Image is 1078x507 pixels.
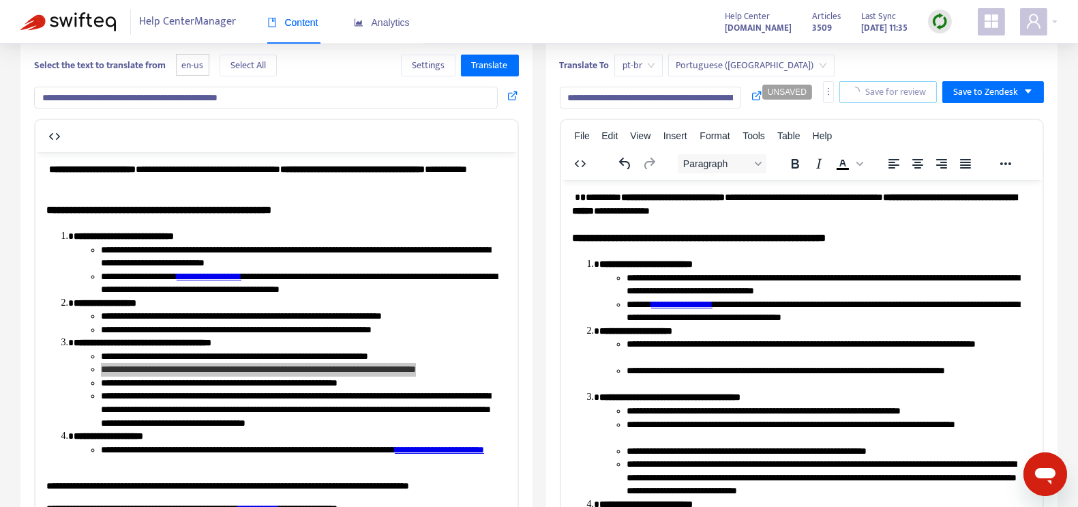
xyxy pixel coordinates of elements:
[725,9,770,24] span: Help Center
[942,81,1044,103] button: Save to Zendeskcaret-down
[700,130,730,141] span: Format
[813,130,833,141] span: Help
[807,154,830,173] button: Italic
[220,55,277,76] button: Select All
[461,55,519,76] button: Translate
[267,18,277,27] span: book
[34,57,166,73] b: Select the text to translate from
[560,57,610,73] b: Translate To
[929,154,953,173] button: Align right
[267,17,318,28] span: Content
[401,55,455,76] button: Settings
[783,154,806,173] button: Bold
[613,154,636,173] button: Undo
[140,9,237,35] span: Help Center Manager
[230,58,266,73] span: Select All
[823,81,834,103] button: more
[882,154,905,173] button: Align left
[850,87,860,96] span: loading
[768,87,807,97] span: UNSAVED
[1023,87,1033,96] span: caret-down
[472,58,508,73] span: Translate
[824,87,833,96] span: more
[865,85,926,100] span: Save for review
[931,13,948,30] img: sync.dc5367851b00ba804db3.png
[1023,452,1067,496] iframe: Button to launch messaging window
[993,154,1017,173] button: Reveal or hide additional toolbar items
[354,18,363,27] span: area-chart
[905,154,929,173] button: Align center
[574,130,590,141] span: File
[630,130,650,141] span: View
[861,9,896,24] span: Last Sync
[637,154,660,173] button: Redo
[812,20,832,35] strong: 3509
[412,58,445,73] span: Settings
[20,12,116,31] img: Swifteq
[677,154,766,173] button: Block Paragraph
[830,154,865,173] div: Text color Black
[743,130,765,141] span: Tools
[663,130,687,141] span: Insert
[953,154,976,173] button: Justify
[623,55,655,76] span: pt-br
[601,130,618,141] span: Edit
[861,20,908,35] strong: [DATE] 11:35
[777,130,800,141] span: Table
[354,17,410,28] span: Analytics
[812,9,841,24] span: Articles
[683,158,749,169] span: Paragraph
[676,55,826,76] span: Portuguese (Brazil)
[725,20,792,35] a: [DOMAIN_NAME]
[176,54,209,76] span: en-us
[983,13,1000,29] span: appstore
[839,81,937,103] button: Save for review
[1025,13,1042,29] span: user
[953,85,1018,100] span: Save to Zendesk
